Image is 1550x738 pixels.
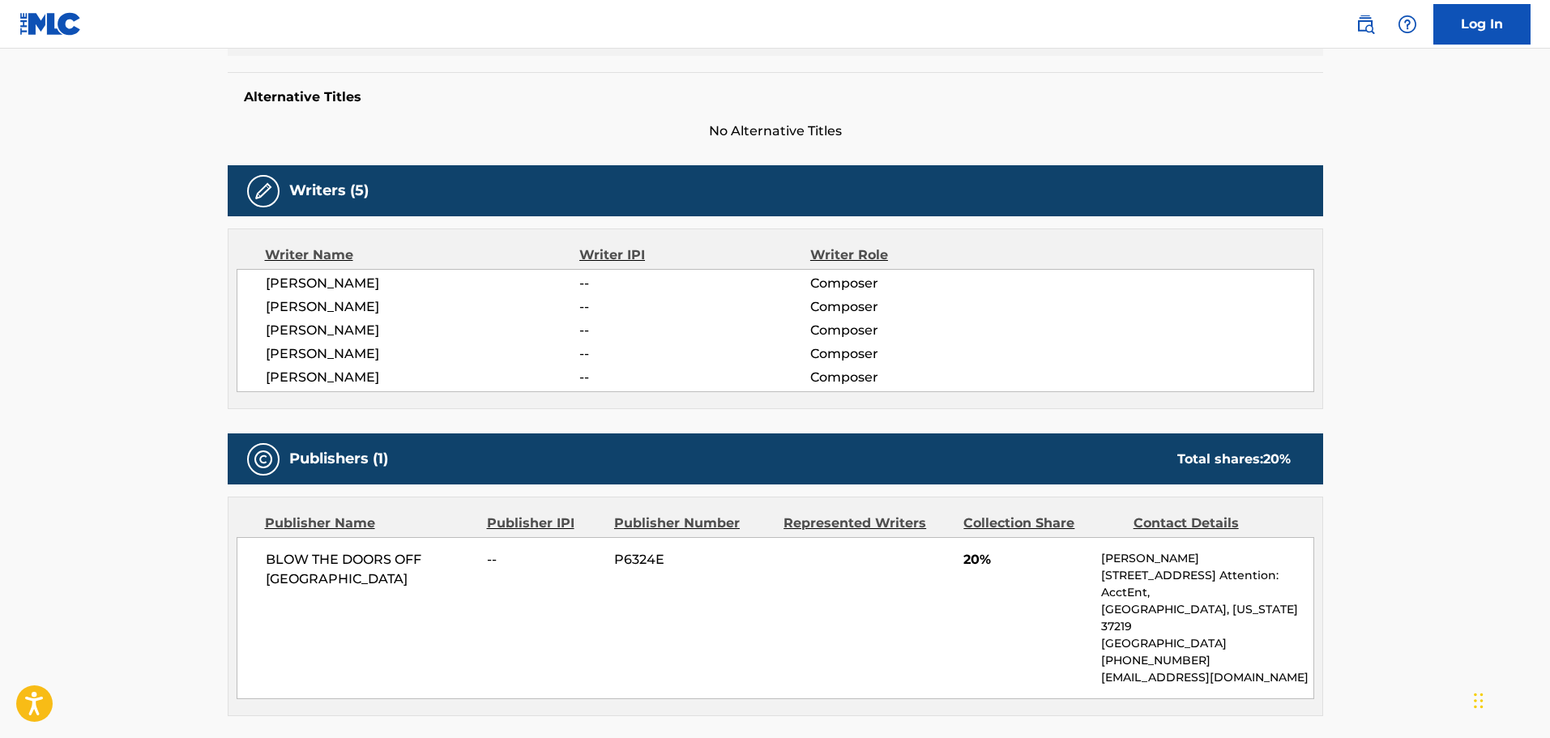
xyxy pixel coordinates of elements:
[19,12,82,36] img: MLC Logo
[266,274,580,293] span: [PERSON_NAME]
[1349,8,1381,41] a: Public Search
[244,89,1307,105] h5: Alternative Titles
[1177,450,1291,469] div: Total shares:
[1101,601,1313,635] p: [GEOGRAPHIC_DATA], [US_STATE] 37219
[254,181,273,201] img: Writers
[963,514,1121,533] div: Collection Share
[289,181,369,200] h5: Writers (5)
[579,344,809,364] span: --
[810,344,1020,364] span: Composer
[266,550,476,589] span: BLOW THE DOORS OFF [GEOGRAPHIC_DATA]
[265,514,475,533] div: Publisher Name
[579,274,809,293] span: --
[614,550,771,569] span: P6324E
[487,550,602,569] span: --
[810,274,1020,293] span: Composer
[579,245,810,265] div: Writer IPI
[810,321,1020,340] span: Composer
[810,245,1020,265] div: Writer Role
[614,514,771,533] div: Publisher Number
[1101,635,1313,652] p: [GEOGRAPHIC_DATA]
[1391,8,1424,41] div: Help
[265,245,580,265] div: Writer Name
[784,514,951,533] div: Represented Writers
[1356,15,1375,34] img: search
[1134,514,1291,533] div: Contact Details
[289,450,388,468] h5: Publishers (1)
[1469,660,1550,738] iframe: Chat Widget
[1398,15,1417,34] img: help
[487,514,602,533] div: Publisher IPI
[266,368,580,387] span: [PERSON_NAME]
[810,297,1020,317] span: Composer
[1101,652,1313,669] p: [PHONE_NUMBER]
[1101,550,1313,567] p: [PERSON_NAME]
[1101,567,1313,601] p: [STREET_ADDRESS] Attention: AcctEnt,
[228,122,1323,141] span: No Alternative Titles
[254,450,273,469] img: Publishers
[1101,669,1313,686] p: [EMAIL_ADDRESS][DOMAIN_NAME]
[1263,451,1291,467] span: 20 %
[266,297,580,317] span: [PERSON_NAME]
[963,550,1089,569] span: 20%
[579,321,809,340] span: --
[266,344,580,364] span: [PERSON_NAME]
[579,368,809,387] span: --
[266,321,580,340] span: [PERSON_NAME]
[810,368,1020,387] span: Composer
[579,297,809,317] span: --
[1474,676,1484,725] div: Drag
[1433,4,1531,45] a: Log In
